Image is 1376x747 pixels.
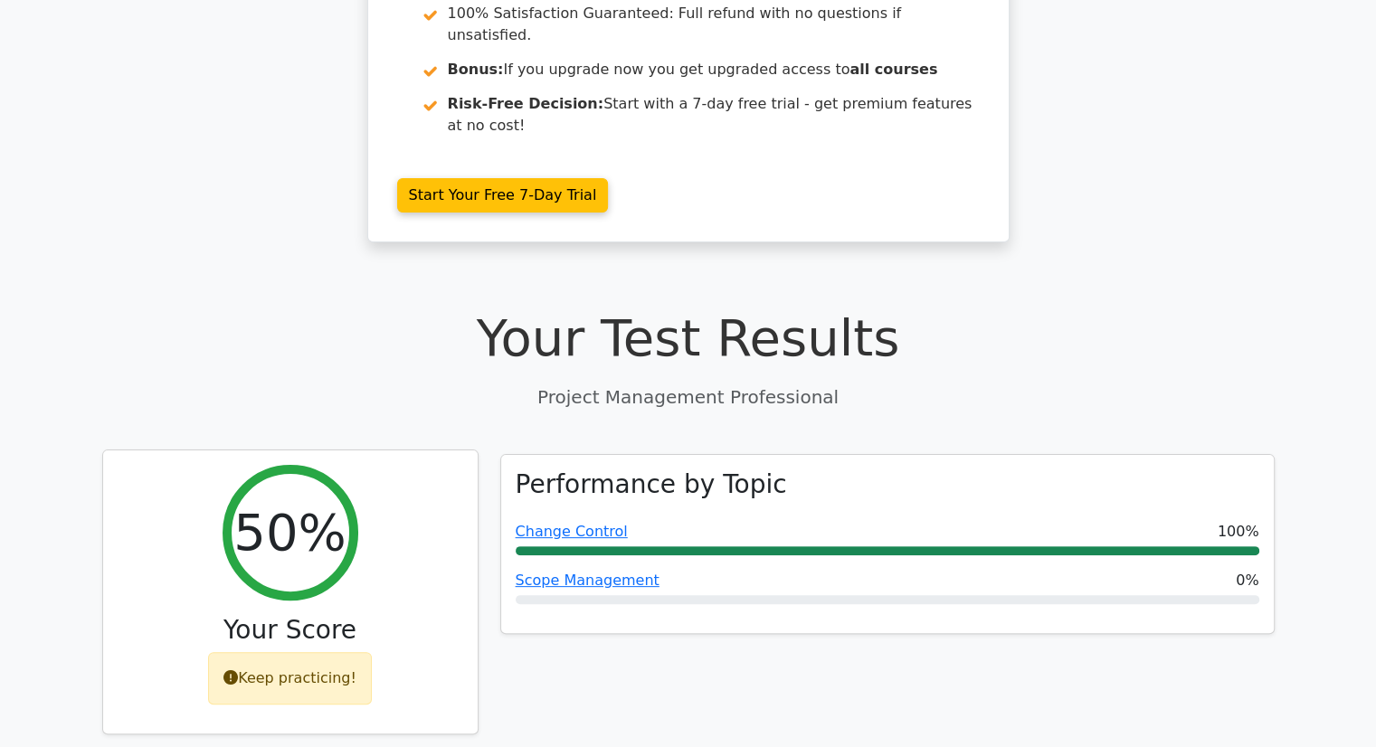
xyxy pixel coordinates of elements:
[118,615,463,646] h3: Your Score
[102,383,1275,411] p: Project Management Professional
[208,652,372,704] div: Keep practicing!
[1218,521,1259,543] span: 100%
[516,572,660,589] a: Scope Management
[516,469,787,500] h3: Performance by Topic
[233,502,346,563] h2: 50%
[516,523,628,540] a: Change Control
[102,307,1275,368] h1: Your Test Results
[397,178,609,213] a: Start Your Free 7-Day Trial
[1236,570,1258,591] span: 0%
